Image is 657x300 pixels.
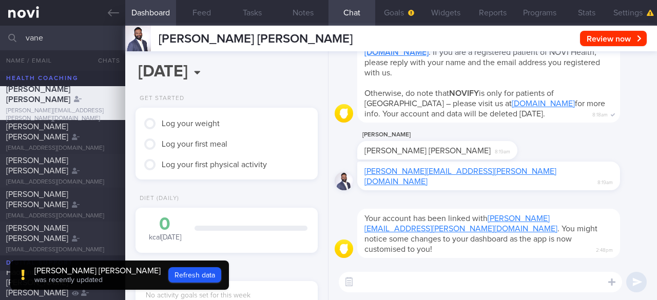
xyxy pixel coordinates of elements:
[6,85,70,104] span: [PERSON_NAME] [PERSON_NAME]
[364,28,600,77] span: We could not find a matching account for your email: . If you are a registered patient of NOVI He...
[6,190,68,209] span: [PERSON_NAME] [PERSON_NAME]
[159,33,353,45] span: [PERSON_NAME] [PERSON_NAME]
[597,176,613,186] span: 8:19am
[6,246,119,254] div: [EMAIL_ADDRESS][DOMAIN_NAME]
[6,107,119,123] div: [PERSON_NAME][EMAIL_ADDRESS][PERSON_NAME][DOMAIN_NAME]
[449,89,479,97] strong: NOVIFY
[364,214,597,253] span: Your account has been linked with . You might notice some changes to your dashboard as the app is...
[6,145,119,152] div: [EMAIL_ADDRESS][DOMAIN_NAME]
[6,224,68,243] span: [PERSON_NAME] [PERSON_NAME]
[6,212,119,220] div: [EMAIL_ADDRESS][DOMAIN_NAME]
[596,244,613,254] span: 2:48pm
[146,215,184,233] div: 0
[512,99,575,108] a: [DOMAIN_NAME]
[580,31,647,46] button: Review now
[136,195,179,203] div: Diet (Daily)
[84,50,125,71] button: Chats
[34,266,161,276] div: [PERSON_NAME] [PERSON_NAME]
[364,167,556,186] a: [PERSON_NAME][EMAIL_ADDRESS][PERSON_NAME][DOMAIN_NAME]
[6,156,68,175] span: [PERSON_NAME] [PERSON_NAME]
[357,129,548,141] div: [PERSON_NAME]
[146,215,184,243] div: kcal [DATE]
[592,109,608,118] span: 8:18am
[168,267,221,283] button: Refresh data
[6,178,119,186] div: [EMAIL_ADDRESS][DOMAIN_NAME]
[34,276,103,284] span: was recently updated
[364,89,605,118] span: Otherwise, do note that is only for patients of [GEOGRAPHIC_DATA] – please visit us at for more i...
[6,123,68,141] span: [PERSON_NAME] [PERSON_NAME]
[364,147,491,155] span: [PERSON_NAME] [PERSON_NAME]
[136,95,184,103] div: Get Started
[495,146,510,155] span: 8:19am
[6,268,68,297] span: Haotanto [PERSON_NAME] [PERSON_NAME]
